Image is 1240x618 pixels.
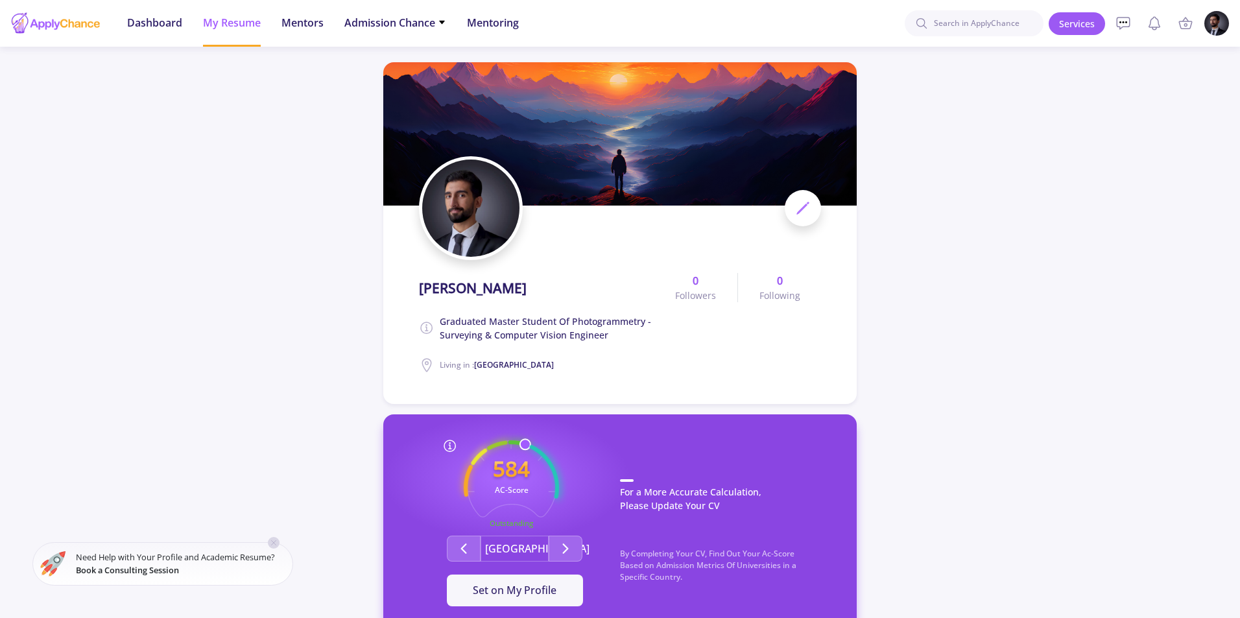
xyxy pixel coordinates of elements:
div: Second group [409,536,620,562]
span: Mentoring [467,15,519,30]
span: Mentors [281,15,324,30]
p: For a More Accurate Calculation, Please Update Your CV [620,479,831,525]
button: [GEOGRAPHIC_DATA] [481,536,549,562]
input: Search in ApplyChance [905,10,1043,36]
span: Following [759,289,800,302]
button: Set on My Profile [447,575,583,607]
img: ac-market [40,551,66,576]
p: By Completing Your CV, Find Out Your Ac-Score Based on Admission Metrics Of Universities in a Spe... [620,548,831,596]
a: Services [1049,12,1105,35]
span: Set on My Profile [473,583,556,597]
span: Dashboard [127,15,182,30]
span: [PERSON_NAME] [419,278,527,299]
b: 0 [693,273,698,289]
span: My Resume [203,15,261,30]
text: AC-Score [495,484,529,495]
span: Followers [675,289,716,302]
span: Admission Chance [344,15,446,30]
text: Outstanding [490,518,534,528]
b: 0 [777,273,783,289]
span: Book a Consulting Session [76,564,179,576]
span: [GEOGRAPHIC_DATA] [474,359,554,370]
span: Graduated Master Student of photogrammetry - surveying & computer vision engineer [440,315,654,342]
span: Living in : [440,359,554,370]
text: 584 [493,454,530,483]
small: Need Help with Your Profile and Academic Resume? [76,551,285,576]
